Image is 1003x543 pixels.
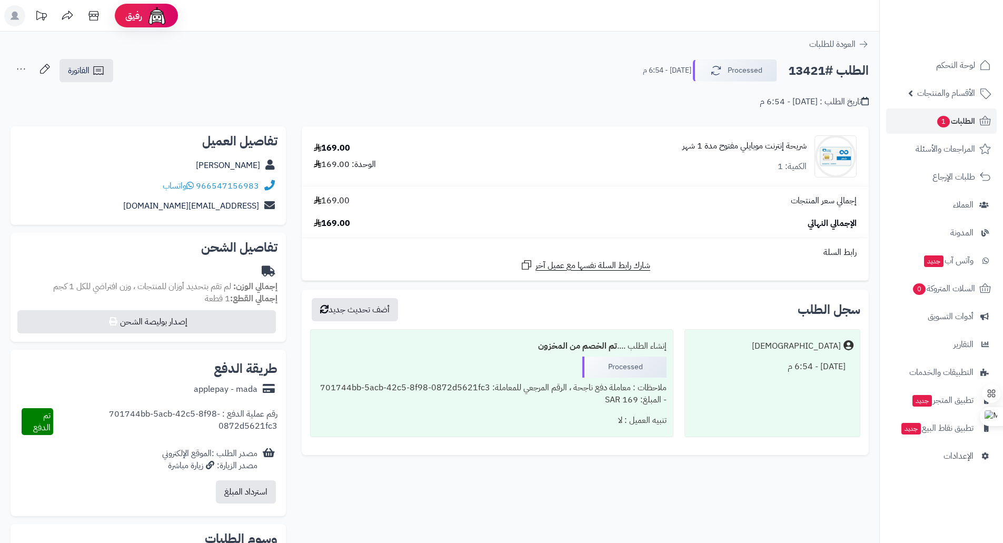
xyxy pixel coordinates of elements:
div: الكمية: 1 [778,161,807,173]
img: 1698964621-%D8%AC%D8%A7%D8%A8%D8%B1%20%D8%A8%D9%88%D9%85%D9%88%D8%B2%D9%87000-90x90.jpeg [815,135,856,177]
span: وآتس آب [923,253,974,268]
div: الوحدة: 169.00 [314,159,376,171]
a: [EMAIL_ADDRESS][DOMAIN_NAME] [123,200,259,212]
div: مصدر الطلب :الموقع الإلكتروني [162,448,257,472]
span: إجمالي سعر المنتجات [791,195,857,207]
div: رقم عملية الدفع : 701744bb-5acb-42c5-8f98-0872d5621fc3 [53,408,277,436]
div: [DEMOGRAPHIC_DATA] [752,340,841,352]
a: وآتس آبجديد [886,248,997,273]
span: 169.00 [314,195,350,207]
div: 169.00 [314,142,350,154]
h2: الطلب #13421 [788,60,869,82]
span: لم تقم بتحديد أوزان للمنتجات ، وزن افتراضي للكل 1 كجم [53,280,231,293]
span: الطلبات [936,114,975,129]
div: مصدر الزيارة: زيارة مباشرة [162,460,257,472]
a: العودة للطلبات [809,38,869,51]
span: المدونة [950,225,974,240]
a: السلات المتروكة0 [886,276,997,301]
a: تطبيق نقاط البيعجديد [886,416,997,441]
span: تطبيق نقاط البيع [900,421,974,436]
span: الأقسام والمنتجات [917,86,975,101]
a: الفاتورة [59,59,113,82]
span: لوحة التحكم [936,58,975,73]
span: العملاء [953,198,974,212]
a: المدونة [886,220,997,245]
span: الفاتورة [68,64,90,77]
a: أدوات التسويق [886,304,997,329]
span: التطبيقات والخدمات [909,365,974,380]
a: [PERSON_NAME] [196,159,260,172]
a: شارك رابط السلة نفسها مع عميل آخر [520,259,650,272]
a: تطبيق المتجرجديد [886,388,997,413]
b: تم الخصم من المخزون [538,340,617,352]
h2: تفاصيل الشحن [19,241,277,254]
span: أدوات التسويق [928,309,974,324]
div: ملاحظات : معاملة دفع ناجحة ، الرقم المرجعي للمعاملة: 701744bb-5acb-42c5-8f98-0872d5621fc3 - المبل... [317,378,666,410]
h3: سجل الطلب [798,303,860,316]
span: 0 [912,283,926,295]
img: ai-face.png [146,5,167,26]
span: المراجعات والأسئلة [916,142,975,156]
span: جديد [901,423,921,435]
div: تنبيه العميل : لا [317,410,666,431]
button: استرداد المبلغ [216,480,276,503]
a: المراجعات والأسئلة [886,136,997,162]
button: إصدار بوليصة الشحن [17,310,276,333]
a: التطبيقات والخدمات [886,360,997,385]
div: إنشاء الطلب .... [317,336,666,357]
div: تاريخ الطلب : [DATE] - 6:54 م [760,96,869,108]
a: طلبات الإرجاع [886,164,997,190]
span: الإعدادات [944,449,974,463]
a: العملاء [886,192,997,218]
a: الإعدادات [886,443,997,469]
small: 1 قطعة [205,292,277,305]
a: التقارير [886,332,997,357]
strong: إجمالي الوزن: [233,280,277,293]
a: الطلبات1 [886,108,997,134]
span: رفيق [125,9,142,22]
div: [DATE] - 6:54 م [691,357,853,377]
strong: إجمالي القطع: [230,292,277,305]
span: العودة للطلبات [809,38,856,51]
span: طلبات الإرجاع [932,170,975,184]
a: 966547156983 [196,180,259,192]
div: applepay - mada [194,383,257,396]
button: Processed [693,60,777,82]
span: تطبيق المتجر [911,393,974,408]
span: 1 [937,115,950,128]
span: 169.00 [314,218,350,230]
a: شريحة إنترنت موبايلي مفتوح مدة 1 شهر [682,140,807,152]
span: شارك رابط السلة نفسها مع عميل آخر [535,260,650,272]
span: الإجمالي النهائي [808,218,857,230]
h2: طريقة الدفع [214,362,277,375]
span: التقارير [954,337,974,352]
h2: تفاصيل العميل [19,135,277,147]
img: logo-2.png [931,16,993,38]
span: السلات المتروكة [912,281,975,296]
a: لوحة التحكم [886,53,997,78]
span: تم الدفع [33,409,51,434]
button: أضف تحديث جديد [312,298,398,321]
div: رابط السلة [306,246,865,259]
small: [DATE] - 6:54 م [643,65,691,76]
div: Processed [582,357,667,378]
a: واتساب [163,180,194,192]
span: جديد [912,395,932,407]
a: تحديثات المنصة [28,5,54,29]
span: جديد [924,255,944,267]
